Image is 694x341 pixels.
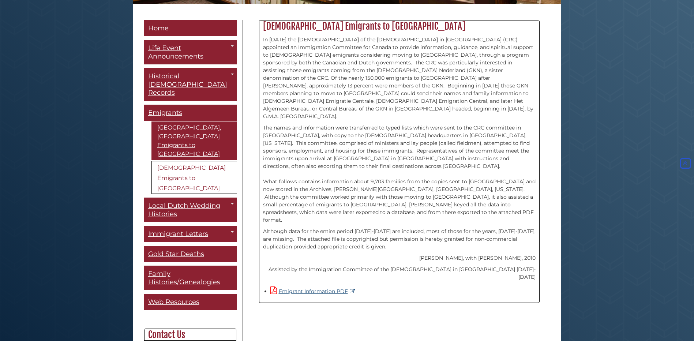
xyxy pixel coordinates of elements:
span: Home [148,24,169,32]
a: Emigrant Information PDF [270,288,357,295]
span: Emigrants [148,109,182,117]
a: Web Resources [144,294,237,310]
h2: [DEMOGRAPHIC_DATA] Emigrants to [GEOGRAPHIC_DATA] [259,20,539,32]
span: Local Dutch Wedding Histories [148,202,220,218]
a: [DEMOGRAPHIC_DATA] Emigrants to [GEOGRAPHIC_DATA] [151,161,237,194]
p: [PERSON_NAME], with [PERSON_NAME], 2010 [263,254,536,262]
h2: Contact Us [145,329,236,341]
span: Web Resources [148,298,199,306]
span: Life Event Announcements [148,44,203,60]
a: Historical [DEMOGRAPHIC_DATA] Records [144,68,237,101]
p: Assisted by the Immigration Committee of the [DEMOGRAPHIC_DATA] in [GEOGRAPHIC_DATA] [DATE]-[DATE] [263,266,536,281]
a: Immigrant Letters [144,226,237,242]
a: Family Histories/Genealogies [144,266,237,290]
span: Gold Star Deaths [148,250,204,258]
a: Emigrants [144,105,237,121]
a: Life Event Announcements [144,40,237,64]
a: Local Dutch Wedding Histories [144,198,237,222]
span: Family Histories/Genealogies [148,270,220,286]
span: Historical [DEMOGRAPHIC_DATA] Records [148,72,227,97]
a: Back to Top [679,160,692,166]
p: The names and information were transferred to typed lists which were sent to the CRC committee in... [263,124,536,224]
span: Immigrant Letters [148,230,208,238]
p: In [DATE] the [DEMOGRAPHIC_DATA] of the [DEMOGRAPHIC_DATA] in [GEOGRAPHIC_DATA] (CRC) appointed a... [263,36,536,120]
p: Although data for the entire period [DATE]-[DATE] are included, most of those for the years, [DAT... [263,228,536,251]
a: Gold Star Deaths [144,246,237,262]
a: Home [144,20,237,37]
a: [GEOGRAPHIC_DATA], [GEOGRAPHIC_DATA] Emigrants to [GEOGRAPHIC_DATA] [151,121,237,160]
